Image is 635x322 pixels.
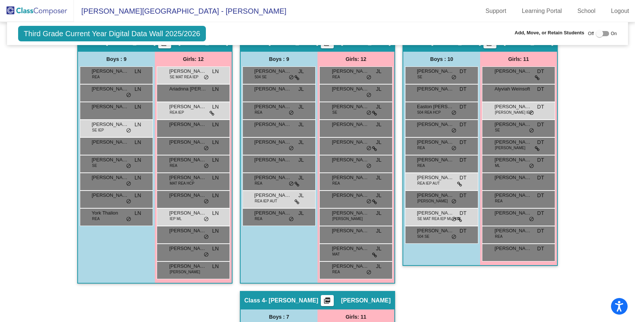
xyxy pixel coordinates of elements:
span: [PERSON_NAME] [92,138,129,146]
span: DT [459,156,466,164]
span: JL [298,85,304,93]
span: [PERSON_NAME] [495,121,532,128]
span: JL [376,121,381,129]
span: JL [376,192,381,199]
span: do_not_disturb_alt [126,181,131,187]
span: [PERSON_NAME] [PERSON_NAME] [254,68,291,75]
span: [PERSON_NAME] [332,209,369,217]
span: JL [376,245,381,253]
span: JL [376,227,381,235]
span: [PERSON_NAME] [254,103,291,110]
span: [PERSON_NAME] [169,192,206,199]
span: IEP ML [170,216,182,222]
span: do_not_disturb_alt [204,163,209,169]
span: LN [135,85,141,93]
span: [PERSON_NAME] IEP [495,110,532,115]
span: do_not_disturb_alt [529,110,534,116]
span: do_not_disturb_alt [451,234,456,240]
span: [PERSON_NAME] [332,68,369,75]
span: do_not_disturb_alt [289,75,294,80]
span: [PERSON_NAME] [169,138,206,146]
span: do_not_disturb_alt [366,163,371,169]
span: [PERSON_NAME] [92,156,129,164]
span: do_not_disturb_alt [204,234,209,240]
span: [PERSON_NAME] [332,156,369,164]
span: LN [212,227,219,235]
span: JL [298,121,304,129]
span: [PERSON_NAME] [332,192,369,199]
span: SE IEP [92,127,104,133]
span: DT [537,192,544,199]
div: Girls: 12 [155,52,232,66]
span: 504 REA HCP [417,110,441,115]
span: LN [212,85,219,93]
span: LN [212,192,219,199]
span: do_not_disturb_alt [289,181,294,187]
span: do_not_disturb_alt [366,199,371,205]
span: do_not_disturb_alt [126,163,131,169]
span: [PERSON_NAME] [169,263,206,270]
span: DT [459,209,466,217]
span: do_not_disturb_alt [126,199,131,205]
button: Print Students Details [321,295,334,306]
span: JL [376,68,381,75]
a: Support [480,5,512,17]
span: LN [212,209,219,217]
div: Girls: 12 [317,52,394,66]
span: [PERSON_NAME] [PERSON_NAME] [92,192,129,199]
span: [PERSON_NAME] [495,145,525,151]
span: LN [135,68,141,75]
span: DT [537,103,544,111]
span: REA IEP AUT [255,198,277,204]
span: JL [298,174,304,182]
span: SE [332,110,337,115]
span: REA [332,74,340,80]
span: do_not_disturb_alt [126,92,131,98]
a: Learning Portal [516,5,568,17]
span: JL [376,85,381,93]
span: [PERSON_NAME] [169,68,206,75]
span: [PERSON_NAME] [92,85,129,93]
span: [PERSON_NAME] [332,216,363,222]
span: REA [255,216,262,222]
span: REA IEP AUT [417,181,440,186]
span: DT [459,85,466,93]
span: [PERSON_NAME] [PERSON_NAME] [254,85,291,93]
span: do_not_disturb_alt [366,145,371,151]
span: [PERSON_NAME] [417,138,454,146]
span: do_not_disturb_alt [451,110,456,116]
span: do_not_disturb_alt [366,75,371,80]
span: LN [212,103,219,111]
span: DT [537,227,544,235]
span: DT [537,121,544,129]
span: do_not_disturb_alt [529,128,534,134]
span: [PERSON_NAME] [254,138,291,146]
span: Alyviah Weinsoft [495,85,532,93]
span: [PERSON_NAME] [92,174,129,181]
span: do_not_disturb_alt [289,110,294,116]
span: [PERSON_NAME] [169,227,206,234]
span: do_not_disturb_alt [529,163,534,169]
span: DT [537,138,544,146]
span: do_not_disturb_alt [451,145,456,151]
span: do_not_disturb_alt [366,92,371,98]
span: [PERSON_NAME] [170,269,200,275]
span: JL [376,156,381,164]
span: JL [298,103,304,111]
span: [PERSON_NAME] [169,156,206,164]
span: SE [92,163,97,168]
span: [PERSON_NAME] [254,192,291,199]
span: REA [417,163,425,168]
span: do_not_disturb_alt [289,216,294,222]
span: LN [135,209,141,217]
span: do_not_disturb_alt [366,110,371,116]
span: do_not_disturb_alt [451,128,456,134]
span: [PERSON_NAME] [92,68,129,75]
span: SE [417,74,422,80]
span: [PERSON_NAME] [417,192,454,199]
span: Ariadnna [PERSON_NAME] [169,85,206,93]
span: MAT [332,251,340,257]
span: ML [495,163,500,168]
span: [PERSON_NAME] [332,85,369,93]
span: do_not_disturb_alt [204,145,209,151]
